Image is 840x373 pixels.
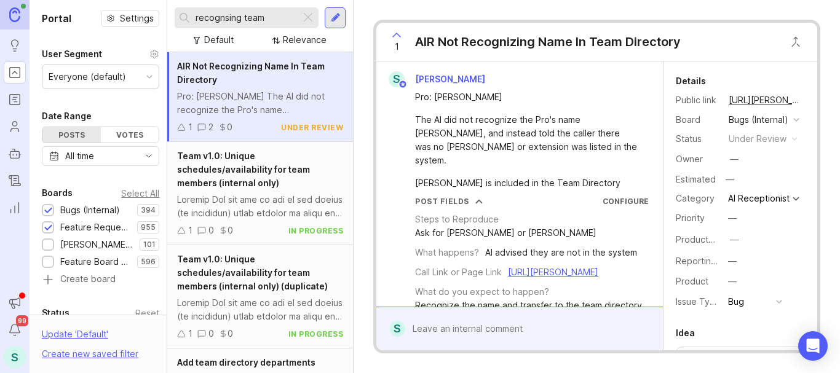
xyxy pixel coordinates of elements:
[415,196,483,206] button: Post Fields
[728,194,790,203] div: AI Receptionist
[141,257,156,267] p: 596
[415,33,681,50] div: AIR Not Recognizing Name In Team Directory
[728,254,737,268] div: —
[676,113,719,127] div: Board
[139,151,159,161] svg: toggle icon
[4,170,26,192] a: Changelog
[188,120,192,134] div: 1
[204,33,234,47] div: Default
[65,149,94,163] div: All time
[390,321,405,337] div: S
[729,113,788,127] div: Bugs (Internal)
[415,226,596,240] div: Ask for [PERSON_NAME] or [PERSON_NAME]
[725,92,805,108] a: [URL][PERSON_NAME]
[415,196,469,206] div: Post Fields
[676,93,719,107] div: Public link
[722,171,738,187] div: —
[177,296,343,323] div: Loremip Dol sit ame co adi el sed doeius (te incididun) utlab etdolor ma aliqu en adm veniam (qui...
[49,70,126,84] div: Everyone (default)
[728,295,744,308] div: Bug
[42,11,71,26] h1: Portal
[415,176,638,190] div: [PERSON_NAME] is included in the Team Directory
[676,74,706,88] div: Details
[415,90,638,104] div: Pro: [PERSON_NAME]
[288,329,344,339] div: in progress
[167,52,353,142] a: AIR Not Recognizing Name In Team DirectoryPro: [PERSON_NAME] The AI did not recognize the Pro's n...
[101,10,159,27] button: Settings
[676,276,708,286] label: Product
[177,193,343,220] div: Loremip Dol sit ame co adi el sed doeius (te incididun) utlab etdolor ma aliqu en adm veniam (qui...
[227,120,232,134] div: 0
[281,122,343,133] div: under review
[9,7,20,22] img: Canny Home
[143,240,156,249] p: 101
[676,213,705,223] label: Priority
[485,246,637,259] div: AI advised they are not in the system
[60,255,131,269] div: Feature Board Sandbox [DATE]
[415,299,649,326] div: Recognize the name and transfer to the team directory transfer number
[415,74,485,84] span: [PERSON_NAME]
[381,71,495,87] a: S[PERSON_NAME]
[42,328,108,347] div: Update ' Default '
[228,327,233,340] div: 0
[4,116,26,138] a: Users
[4,34,26,57] a: Ideas
[4,346,26,368] button: S
[398,80,408,89] img: member badge
[177,90,343,117] div: Pro: [PERSON_NAME] The AI did not recognize the Pro's name [PERSON_NAME], and instead told the ca...
[167,245,353,348] a: Team v1.0: Unique schedules/availability for team members (internal only) (duplicate)Loremip Dol ...
[42,186,73,200] div: Boards
[283,33,327,47] div: Relevance
[415,213,499,226] div: Steps to Reproduce
[177,357,315,367] span: Add team directory departments
[42,305,69,320] div: Status
[395,40,399,53] span: 1
[415,285,549,299] div: What do you expect to happen?
[415,265,502,279] div: Call Link or Page Link
[208,327,214,340] div: 0
[42,127,101,143] div: Posts
[415,246,479,259] div: What happens?
[177,61,325,85] span: AIR Not Recognizing Name In Team Directory
[728,275,737,288] div: —
[60,221,131,234] div: Feature Requests (Internal)
[389,71,405,87] div: S
[730,233,739,246] div: —
[676,326,695,340] div: Idea
[508,267,598,277] a: [URL][PERSON_NAME]
[676,234,741,245] label: ProductboardID
[120,12,154,25] span: Settings
[208,224,214,237] div: 0
[676,175,716,184] div: Estimated
[730,152,739,166] div: —
[167,142,353,245] a: Team v1.0: Unique schedules/availability for team members (internal only)Loremip Dol sit ame co a...
[16,315,28,326] span: 99
[228,224,233,237] div: 0
[603,197,649,206] a: Configure
[798,331,828,361] div: Open Intercom Messenger
[121,190,159,197] div: Select All
[676,192,719,205] div: Category
[60,203,120,217] div: Bugs (Internal)
[60,238,133,251] div: [PERSON_NAME] (Public)
[141,222,156,232] p: 955
[4,292,26,314] button: Announcements
[676,296,721,307] label: Issue Type
[188,224,192,237] div: 1
[415,113,638,167] div: The AI did not recognize the Pro's name [PERSON_NAME], and instead told the caller there was no [...
[177,151,310,188] span: Team v1.0: Unique schedules/availability for team members (internal only)
[177,254,328,291] span: Team v1.0: Unique schedules/availability for team members (internal only) (duplicate)
[726,232,742,248] button: ProductboardID
[728,211,737,225] div: —
[101,127,159,143] div: Votes
[42,347,138,361] div: Create new saved filter
[141,205,156,215] p: 394
[676,256,742,266] label: Reporting Team
[42,275,159,286] a: Create board
[4,197,26,219] a: Reporting
[208,120,213,134] div: 2
[196,11,296,25] input: Search...
[4,143,26,165] a: Autopilot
